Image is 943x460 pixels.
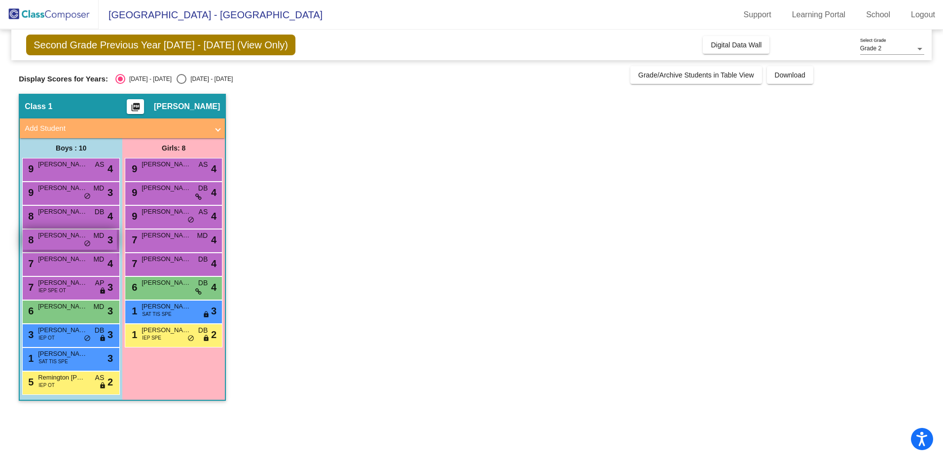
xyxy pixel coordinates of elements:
[142,278,191,288] span: [PERSON_NAME]
[38,159,87,169] span: [PERSON_NAME]
[84,192,91,200] span: do_not_disturb_alt
[38,382,55,389] span: IEP OT
[95,325,104,336] span: DB
[127,99,144,114] button: Print Students Details
[198,183,208,193] span: DB
[130,102,142,116] mat-icon: picture_as_pdf
[25,102,52,112] span: Class 1
[38,207,87,217] span: [PERSON_NAME]
[775,71,805,79] span: Download
[203,311,210,319] span: lock
[26,306,34,316] span: 6
[95,278,105,288] span: AP
[26,377,34,387] span: 5
[20,138,122,158] div: Boys : 10
[129,329,137,340] span: 1
[125,75,172,83] div: [DATE] - [DATE]
[108,351,113,366] span: 3
[108,209,113,224] span: 4
[211,256,217,271] span: 4
[211,161,217,176] span: 4
[198,325,208,336] span: DB
[630,66,762,84] button: Grade/Archive Students in Table View
[38,325,87,335] span: [PERSON_NAME] [PERSON_NAME]
[198,254,208,265] span: DB
[142,310,171,318] span: SAT TIS SPE
[20,118,225,138] mat-expansion-panel-header: Add Student
[26,211,34,222] span: 8
[108,232,113,247] span: 3
[108,304,113,318] span: 3
[84,240,91,248] span: do_not_disturb_alt
[108,375,113,389] span: 2
[26,187,34,198] span: 9
[211,232,217,247] span: 4
[903,7,943,23] a: Logout
[711,41,762,49] span: Digital Data Wall
[38,373,87,383] span: Remington [PERSON_NAME]
[19,75,108,83] span: Display Scores for Years:
[638,71,754,79] span: Grade/Archive Students in Table View
[767,66,813,84] button: Download
[99,335,106,343] span: lock
[38,278,87,288] span: [PERSON_NAME]
[187,216,194,224] span: do_not_disturb_alt
[199,207,208,217] span: AS
[129,211,137,222] span: 9
[142,334,161,342] span: IEP SPE
[95,207,104,217] span: DB
[129,282,137,293] span: 6
[95,159,105,170] span: AS
[99,287,106,295] span: lock
[38,183,87,193] span: [PERSON_NAME]
[93,230,104,241] span: MD
[211,304,217,318] span: 3
[108,256,113,271] span: 4
[108,161,113,176] span: 4
[38,349,87,359] span: [PERSON_NAME]
[115,74,233,84] mat-radio-group: Select an option
[129,163,137,174] span: 9
[186,75,233,83] div: [DATE] - [DATE]
[142,254,191,264] span: [PERSON_NAME]
[211,327,217,342] span: 2
[26,35,295,55] span: Second Grade Previous Year [DATE] - [DATE] (View Only)
[26,163,34,174] span: 9
[129,258,137,269] span: 7
[858,7,898,23] a: School
[129,187,137,198] span: 9
[38,334,55,342] span: IEP OT
[197,230,208,241] span: MD
[703,36,769,54] button: Digital Data Wall
[38,254,87,264] span: [PERSON_NAME]
[198,278,208,288] span: DB
[26,258,34,269] span: 7
[211,280,217,295] span: 4
[211,209,217,224] span: 4
[38,287,66,294] span: IEP SPE OT
[736,7,779,23] a: Support
[99,382,106,390] span: lock
[93,302,104,312] span: MD
[26,353,34,364] span: 1
[211,185,217,200] span: 4
[108,185,113,200] span: 3
[122,138,225,158] div: Girls: 8
[142,325,191,335] span: [PERSON_NAME]
[108,327,113,342] span: 3
[93,183,104,193] span: MD
[154,102,220,112] span: [PERSON_NAME]
[26,329,34,340] span: 3
[108,280,113,295] span: 3
[860,45,881,52] span: Grade 2
[25,123,208,134] mat-panel-title: Add Student
[38,358,68,365] span: SAT TIS SPE
[129,234,137,245] span: 7
[142,183,191,193] span: [PERSON_NAME]
[26,282,34,293] span: 7
[95,373,105,383] span: AS
[38,302,87,311] span: [PERSON_NAME]
[203,335,210,343] span: lock
[199,159,208,170] span: AS
[129,306,137,316] span: 1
